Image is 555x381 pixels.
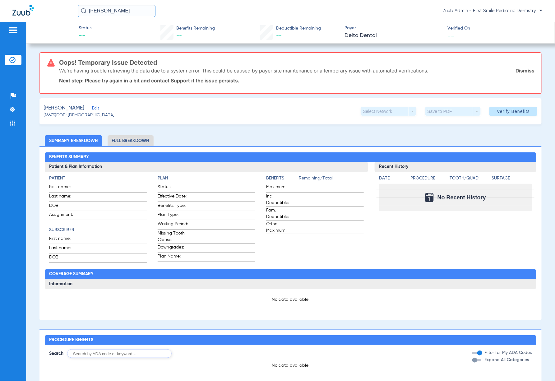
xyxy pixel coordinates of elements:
[59,59,535,66] h3: Oops! Temporary Issue Detected
[437,194,486,201] span: No Recent History
[49,296,532,303] p: No data available.
[410,175,447,182] h4: Procedure
[158,193,188,202] span: Effective Date:
[158,221,188,229] span: Waiting Period:
[483,350,532,356] label: Filter for My ADA Codes
[108,135,154,146] li: Full Breakdown
[8,26,18,34] img: hamburger-icon
[299,175,364,184] span: Remaining/Total
[158,202,188,211] span: Benefits Type:
[158,211,188,220] span: Plan Type:
[59,77,535,84] p: Next step: Please try again in a bit and contact Support if the issue persists.
[78,5,155,17] input: Search for patients
[266,207,297,220] span: Fam. Deductible:
[49,254,80,263] span: DOB:
[447,32,454,39] span: --
[45,335,536,345] h2: Procedure Benefits
[176,25,215,32] span: Benefits Remaining
[276,25,321,32] span: Deductible Remaining
[47,59,55,67] img: error-icon
[379,175,405,184] app-breakdown-title: Date
[158,175,255,182] h4: Plan
[79,32,91,40] span: --
[49,184,80,192] span: First name:
[45,269,536,279] h2: Coverage Summary
[49,193,80,202] span: Last name:
[524,351,555,381] iframe: Chat Widget
[447,25,545,32] span: Verified On
[49,351,63,357] span: Search
[79,25,91,31] span: Status
[425,193,434,202] img: Calendar
[49,202,80,211] span: DOB:
[49,175,147,182] h4: Patient
[45,279,536,289] h3: Information
[489,107,537,116] button: Verify Benefits
[266,184,297,192] span: Maximum:
[59,67,428,74] p: We’re having trouble retrieving the data due to a system error. This could be caused by payer sit...
[450,175,490,182] h4: Tooth/Quad
[45,152,536,162] h2: Benefits Summary
[158,184,188,192] span: Status:
[81,8,86,14] img: Search Icon
[516,67,534,74] a: Dismiss
[45,162,368,172] h3: Patient & Plan Information
[375,162,536,172] h3: Recent History
[158,230,188,243] span: Missing Tooth Clause:
[45,362,536,369] p: No data available.
[450,175,490,184] app-breakdown-title: Tooth/Quad
[345,32,442,39] span: Delta Dental
[497,109,530,114] span: Verify Benefits
[266,221,297,234] span: Ortho Maximum:
[158,244,188,253] span: Downgrades:
[492,175,532,184] app-breakdown-title: Surface
[345,25,442,31] span: Payer
[492,175,532,182] h4: Surface
[12,5,34,16] img: Zuub Logo
[49,227,147,233] h4: Subscriber
[276,33,282,39] span: --
[379,175,405,182] h4: Date
[49,245,80,253] span: Last name:
[266,175,299,184] app-breakdown-title: Benefits
[45,135,102,146] li: Summary Breakdown
[266,193,297,206] span: Ind. Deductible:
[92,106,98,112] span: Edit
[44,104,85,112] span: [PERSON_NAME]
[49,235,80,244] span: First name:
[158,253,188,262] span: Plan Name:
[44,112,115,118] span: (16679) DOB: [DEMOGRAPHIC_DATA]
[49,211,80,220] span: Assignment:
[443,8,543,14] span: Zuub Admin - First Smile Pediatric Dentistry
[67,349,172,358] input: Search by ADA code or keyword…
[266,175,299,182] h4: Benefits
[485,358,529,362] span: Expand All Categories
[176,33,182,39] span: --
[410,175,447,184] app-breakdown-title: Procedure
